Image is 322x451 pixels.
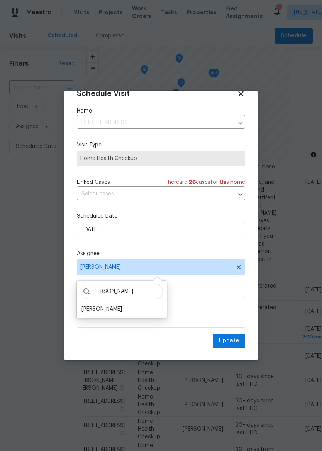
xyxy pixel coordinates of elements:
[77,178,110,186] span: Linked Cases
[235,189,246,200] button: Open
[77,107,245,115] label: Home
[77,188,224,200] input: Select cases
[77,222,245,237] input: M/D/YYYY
[237,89,245,98] span: Close
[164,178,245,186] span: There are case s for this home
[77,117,234,129] input: Enter in an address
[80,155,242,162] span: Home Health Checkup
[77,90,130,98] span: Schedule Visit
[77,212,245,220] label: Scheduled Date
[81,305,122,313] div: [PERSON_NAME]
[77,141,245,149] label: Visit Type
[77,250,245,257] label: Assignee
[189,180,196,185] span: 26
[80,264,232,270] span: [PERSON_NAME]
[213,334,245,348] button: Update
[219,336,239,346] span: Update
